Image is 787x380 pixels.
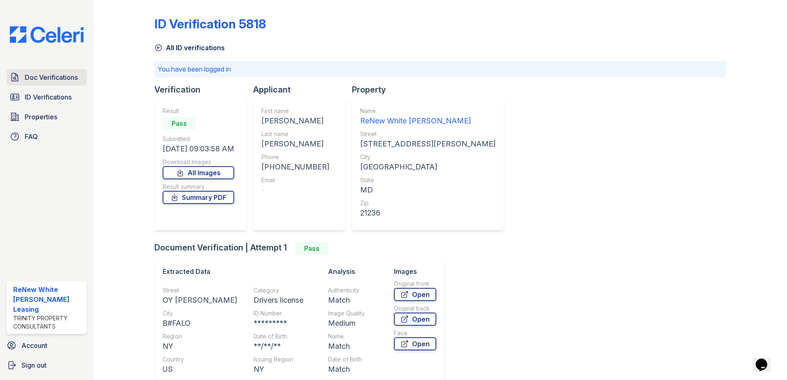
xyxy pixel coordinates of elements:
div: Original back [394,304,436,313]
iframe: chat widget [752,347,779,372]
a: Name ReNew White [PERSON_NAME] [360,107,496,127]
div: Email [261,176,329,184]
div: Name [360,107,496,115]
div: Image Quality [328,309,394,317]
span: FAQ [25,132,38,141]
div: Zip [360,199,496,207]
div: First name [261,107,329,115]
div: Download Images [163,158,234,166]
div: [GEOGRAPHIC_DATA] [360,161,496,173]
a: FAQ [7,128,87,145]
span: Account [21,341,47,350]
a: Open [394,337,436,350]
div: MD [360,184,496,196]
div: Street [163,286,237,294]
div: Issuing Region [254,355,303,364]
div: 21236 [360,207,496,219]
div: City [163,309,237,317]
div: Pass [163,117,196,130]
a: All ID verifications [154,43,225,53]
div: Trinity Property Consultants [13,314,84,331]
div: Document Verification | Attempt 1 [154,242,451,255]
div: Medium [328,317,394,329]
div: OY [PERSON_NAME] [163,294,237,306]
a: Sign out [3,357,90,373]
div: ReNew White [PERSON_NAME] [360,115,496,127]
div: Name [328,332,394,341]
a: All Images [163,166,234,179]
a: Summary PDF [163,191,234,204]
div: Region [163,332,237,341]
div: Verification [154,84,253,95]
div: [STREET_ADDRESS][PERSON_NAME] [360,138,496,150]
a: Open [394,313,436,326]
div: Result [163,107,234,115]
div: Last name [261,130,329,138]
div: Match [328,364,394,375]
div: [PERSON_NAME] [261,138,329,150]
div: B#FALO [163,317,237,329]
div: - [261,184,329,196]
div: ID Verification 5818 [154,16,266,31]
div: Date of Birth [254,332,303,341]
div: NY [163,341,237,352]
span: ID Verifications [25,92,72,102]
div: NY [254,364,303,375]
div: Category [254,286,303,294]
div: State [360,176,496,184]
div: Authenticity [328,286,394,294]
div: ID Number [254,309,303,317]
div: Street [360,130,496,138]
div: Images [394,266,436,276]
span: Sign out [21,360,47,370]
div: Country [163,355,237,364]
span: Properties [25,112,57,122]
div: ReNew White [PERSON_NAME] Leasing [13,285,84,314]
div: US [163,364,237,375]
div: Submitted [163,135,234,143]
div: Match [328,294,394,306]
div: Face [394,329,436,337]
div: [DATE] 09:03:58 AM [163,143,234,155]
div: [PERSON_NAME] [261,115,329,127]
div: Extracted Data [163,266,320,276]
div: City [360,153,496,161]
div: Analysis [328,266,394,276]
div: Phone [261,153,329,161]
div: Result summary [163,183,234,191]
a: ID Verifications [7,89,87,105]
div: Applicant [253,84,352,95]
div: Drivers license [254,294,303,306]
div: Property [352,84,510,95]
div: Original front [394,280,436,288]
a: Open [394,288,436,301]
a: Account [3,337,90,354]
img: CE_Logo_Blue-a8612792a0a2168367f1c8372b55b34899dd931a85d93a1a3d3e32e68fde9ad4.png [3,26,90,43]
a: Properties [7,109,87,125]
div: [PHONE_NUMBER] [261,161,329,173]
a: Doc Verifications [7,69,87,86]
div: Match [328,341,394,352]
span: Doc Verifications [25,72,78,82]
p: You have been logged in [158,64,723,74]
div: Date of Birth [328,355,394,364]
div: Pass [295,242,328,255]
